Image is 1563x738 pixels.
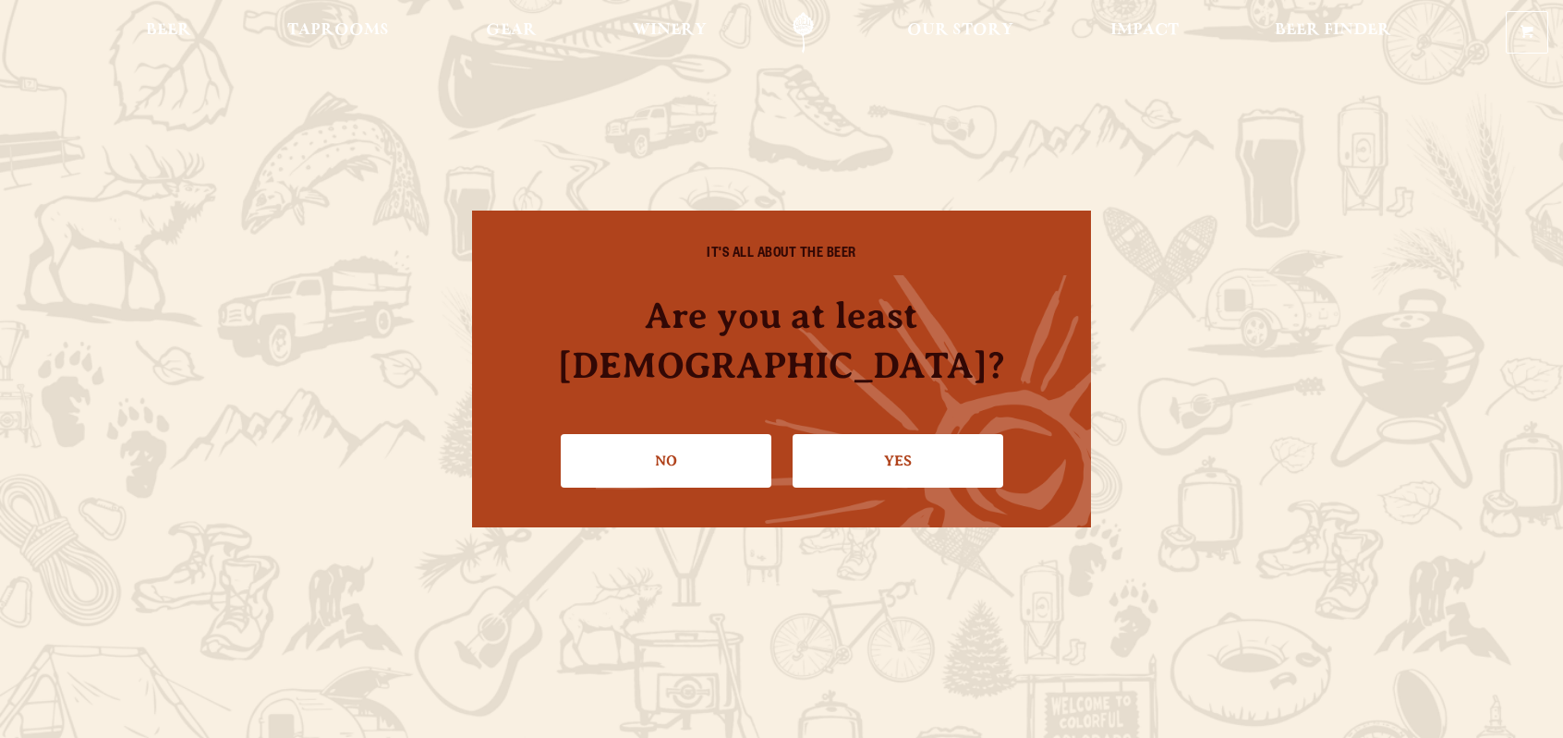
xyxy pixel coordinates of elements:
[793,434,1003,488] a: Confirm I'm 21 or older
[621,12,719,54] a: Winery
[1275,23,1391,38] span: Beer Finder
[907,23,1013,38] span: Our Story
[633,23,707,38] span: Winery
[1263,12,1403,54] a: Beer Finder
[509,248,1054,264] h6: IT'S ALL ABOUT THE BEER
[561,434,771,488] a: No
[134,12,203,54] a: Beer
[769,12,838,54] a: Odell Home
[509,291,1054,389] h4: Are you at least [DEMOGRAPHIC_DATA]?
[1110,23,1179,38] span: Impact
[275,12,401,54] a: Taprooms
[1098,12,1191,54] a: Impact
[287,23,389,38] span: Taprooms
[146,23,191,38] span: Beer
[895,12,1025,54] a: Our Story
[474,12,549,54] a: Gear
[486,23,537,38] span: Gear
